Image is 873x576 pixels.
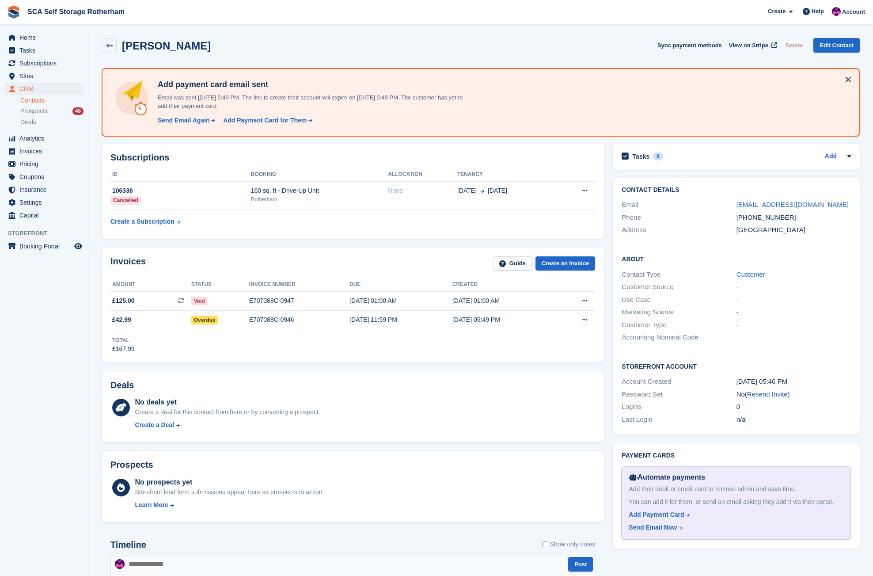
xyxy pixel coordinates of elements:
div: None [388,186,457,195]
button: Sync payment methods [657,38,722,53]
a: SCA Self Storage Rotherham [24,4,128,19]
span: Account [842,8,865,16]
span: Insurance [19,183,72,196]
div: Storefront lead form submissions appear here as prospects to action. [135,488,324,497]
a: Guide [493,256,532,271]
div: Add Payment Card [629,510,684,519]
th: Invoice number [249,278,349,292]
a: Resend Invite [747,390,788,398]
h2: [PERSON_NAME] [122,40,211,52]
div: Add their debit or credit card to remove admin and save time. [629,484,843,494]
span: Overdue [191,316,218,324]
a: Customer [736,271,765,278]
div: Phone [622,213,736,223]
span: Deals [20,118,36,126]
a: menu [4,145,84,157]
a: Preview store [73,241,84,252]
div: Logins [622,402,736,412]
a: Create an Invoice [535,256,596,271]
th: Due [349,278,452,292]
div: 0 [736,402,851,412]
th: Booking [251,168,388,182]
a: menu [4,31,84,44]
span: View on Stripe [729,41,768,50]
div: [DATE] 11:59 PM [349,315,452,324]
div: [DATE] 05:49 PM [452,315,555,324]
div: [DATE] 01:00 AM [452,296,555,305]
div: [GEOGRAPHIC_DATA] [736,225,851,235]
div: Accounting Nominal Code [622,332,736,343]
div: Last Login [622,415,736,425]
span: Tasks [19,44,72,57]
div: Create a Subscription [110,217,175,226]
div: No [736,389,851,400]
div: Learn More [135,500,168,510]
div: Send Email Again [158,116,210,125]
div: 48 [72,107,84,115]
a: menu [4,171,84,183]
div: 0 [653,153,663,160]
div: Account Created [622,377,736,387]
span: £42.99 [112,315,131,324]
span: Subscriptions [19,57,72,69]
div: Total [112,336,135,344]
div: - [736,320,851,330]
div: Create a deal for this contact from here or by converting a prospect. [135,408,320,417]
th: ID [110,168,251,182]
h2: Payment cards [622,452,851,459]
a: menu [4,183,84,196]
div: Contact Type [622,270,736,280]
a: Add [825,152,837,162]
h2: Tasks [632,153,649,160]
div: Create a Deal [135,420,174,430]
h2: Contact Details [622,187,851,194]
span: [DATE] [457,186,477,195]
div: Address [622,225,736,235]
a: Deals [20,118,84,127]
a: menu [4,209,84,221]
a: [EMAIL_ADDRESS][DOMAIN_NAME] [736,201,849,208]
a: menu [4,240,84,252]
div: 106336 [110,186,251,195]
a: Contacts [20,96,84,105]
input: Show only notes [543,540,548,549]
h2: Storefront Account [622,362,851,370]
a: menu [4,83,84,95]
div: No prospects yet [135,477,324,488]
h2: Subscriptions [110,153,595,163]
div: Marketing Source [622,307,736,317]
div: [PHONE_NUMBER] [736,213,851,223]
a: Create a Deal [135,420,320,430]
h2: Prospects [110,460,153,470]
span: Booking Portal [19,240,72,252]
span: Capital [19,209,72,221]
div: E707088C-0947 [249,296,349,305]
div: Customer Source [622,282,736,292]
button: Delete [782,38,806,53]
a: Prospects 48 [20,107,84,116]
div: Password Set [622,389,736,400]
a: Edit Contact [813,38,860,53]
div: Rotherham [251,195,388,203]
h2: Deals [110,380,134,390]
span: Sites [19,70,72,82]
div: - [736,307,851,317]
th: Status [191,278,249,292]
div: Customer Type [622,320,736,330]
div: £167.99 [112,344,135,354]
span: £125.00 [112,296,135,305]
span: ( ) [745,390,790,398]
h4: Add payment card email sent [154,80,463,90]
img: add-payment-card-4dbda4983b697a7845d177d07a5d71e8a16f1ec00487972de202a45f1e8132f5.svg [113,80,151,117]
div: 160 sq. ft - Drive-Up Unit [251,186,388,195]
span: Create [768,7,786,16]
button: Post [568,557,593,572]
h2: Invoices [110,256,146,271]
h2: About [622,254,851,263]
div: [DATE] 01:00 AM [349,296,452,305]
th: Tenancy [457,168,558,182]
div: [DATE] 05:46 PM [736,377,851,387]
a: menu [4,158,84,170]
div: n/a [736,415,851,425]
th: Amount [110,278,191,292]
